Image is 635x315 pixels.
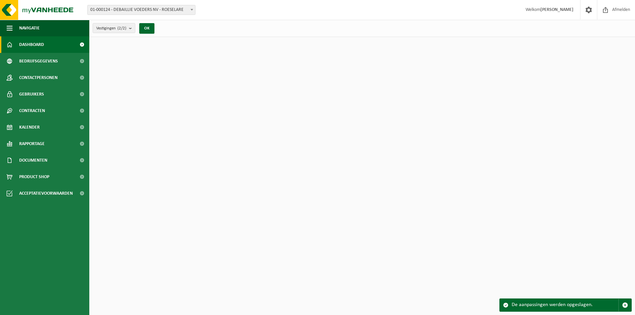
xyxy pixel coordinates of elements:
strong: [PERSON_NAME] [540,7,573,12]
span: 01-000124 - DEBAILLIE VOEDERS NV - ROESELARE [88,5,195,15]
span: Bedrijfsgegevens [19,53,58,69]
span: Contracten [19,102,45,119]
span: Acceptatievoorwaarden [19,185,73,202]
span: Dashboard [19,36,44,53]
span: 01-000124 - DEBAILLIE VOEDERS NV - ROESELARE [87,5,195,15]
div: De aanpassingen werden opgeslagen. [512,299,618,311]
button: Vestigingen(2/2) [93,23,135,33]
span: Gebruikers [19,86,44,102]
span: Navigatie [19,20,40,36]
button: OK [139,23,154,34]
span: Contactpersonen [19,69,58,86]
span: Vestigingen [96,23,126,33]
count: (2/2) [117,26,126,30]
span: Kalender [19,119,40,136]
span: Rapportage [19,136,45,152]
span: Product Shop [19,169,49,185]
span: Documenten [19,152,47,169]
